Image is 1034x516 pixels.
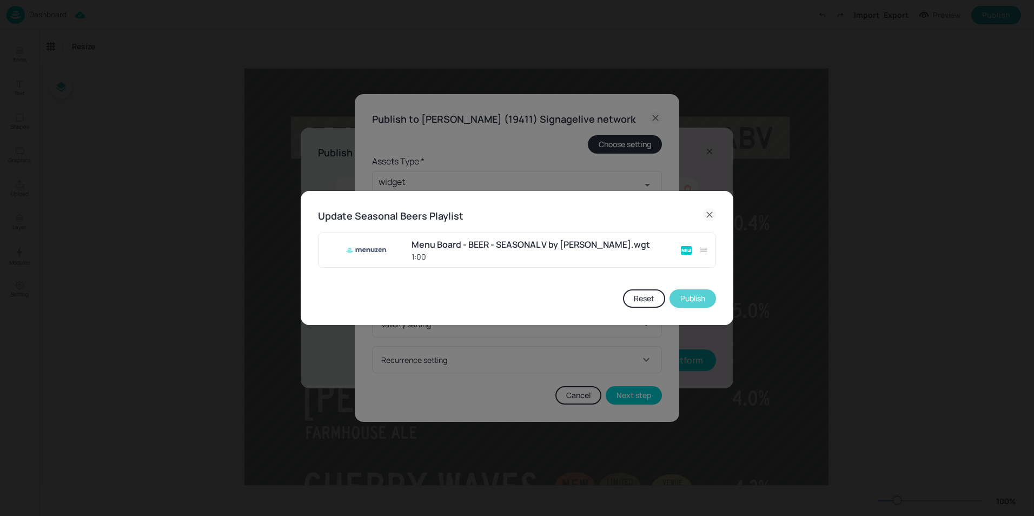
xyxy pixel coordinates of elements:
button: Publish [670,289,716,308]
div: Menu Board - BEER - SEASONAL V by [PERSON_NAME].wgt [412,238,673,251]
div: 1:00 [412,251,673,262]
img: menuzen.png [335,233,400,267]
h6: Update Seasonal Beers Playlist [318,208,463,224]
button: Reset [623,289,665,308]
